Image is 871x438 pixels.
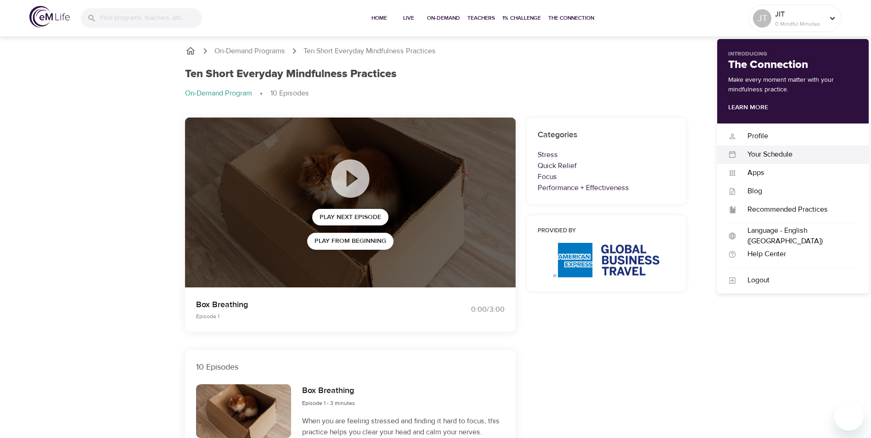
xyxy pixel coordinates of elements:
[736,204,858,215] div: Recommended Practices
[736,249,858,259] div: Help Center
[270,88,309,99] p: 10 Episodes
[775,9,824,20] p: JIT
[307,233,393,250] button: Play from beginning
[436,304,505,315] div: 0:00 / 3:00
[736,131,858,141] div: Profile
[736,186,858,197] div: Blog
[728,58,858,72] h2: The Connection
[29,6,70,28] img: logo
[467,13,495,23] span: Teachers
[502,13,541,23] span: 1% Challenge
[302,399,355,407] span: Episode 1 - 3 minutes
[185,45,686,56] nav: breadcrumb
[538,182,675,193] p: Performance + Effectiveness
[538,171,675,182] p: Focus
[736,225,858,247] div: Language - English ([GEOGRAPHIC_DATA])
[728,103,768,112] a: Learn More
[320,212,381,223] span: Play Next Episode
[315,236,386,247] span: Play from beginning
[553,243,659,277] img: AmEx%20GBT%20logo.png
[196,361,505,373] p: 10 Episodes
[368,13,390,23] span: Home
[302,416,504,438] p: When you are feeling stressed and finding it hard to focus, this practice helps you clear your he...
[538,226,675,236] h6: Provided by
[312,209,388,226] button: Play Next Episode
[214,46,285,56] a: On-Demand Programs
[398,13,420,23] span: Live
[185,67,397,81] h1: Ten Short Everyday Mindfulness Practices
[427,13,460,23] span: On-Demand
[753,9,771,28] div: JT
[538,149,675,160] p: Stress
[538,129,675,142] h6: Categories
[538,160,675,171] p: Quick Relief
[302,384,355,398] h6: Box Breathing
[185,88,252,99] p: On-Demand Program
[548,13,594,23] span: The Connection
[834,401,864,431] iframe: Button to launch messaging window
[303,46,436,56] p: Ten Short Everyday Mindfulness Practices
[736,168,858,178] div: Apps
[728,75,858,95] p: Make every moment matter with your mindfulness practice.
[196,298,425,311] p: Box Breathing
[728,50,858,58] p: Introducing
[196,312,425,320] p: Episode 1
[736,275,858,286] div: Logout
[736,149,858,160] div: Your Schedule
[100,8,202,28] input: Find programs, teachers, etc...
[185,88,686,99] nav: breadcrumb
[775,20,824,28] p: 0 Mindful Minutes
